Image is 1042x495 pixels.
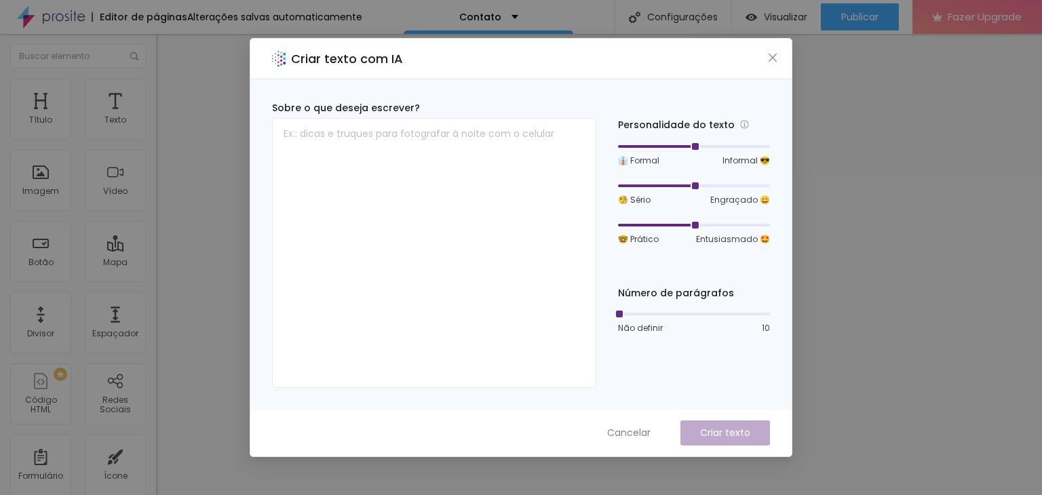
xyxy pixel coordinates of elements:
img: view-1.svg [746,12,757,23]
span: Informal 😎 [722,155,770,167]
span: 🤓 Prático [618,233,659,245]
div: Título [29,115,52,125]
img: Icone [629,12,640,23]
span: Não definir [618,322,663,334]
span: 🧐 Sério [618,194,651,206]
button: Close [766,51,780,65]
div: Divisor [27,329,54,338]
input: Buscar elemento [10,44,146,68]
button: Criar texto [680,420,770,446]
p: Contato [459,12,501,22]
span: 10 [762,322,770,334]
span: 👔 Formal [618,155,659,167]
div: Número de parágrafos [618,286,770,300]
button: Visualizar [732,3,821,31]
div: Personalidade do texto [618,117,770,133]
div: Espaçador [92,329,138,338]
div: Imagem [22,186,59,196]
div: Botão [28,258,54,267]
span: Publicar [841,12,879,22]
div: Mapa [103,258,128,267]
span: Engraçado 😄 [710,194,770,206]
div: Alterações salvas automaticamente [187,12,362,22]
div: Código HTML [14,395,67,415]
div: Vídeo [103,186,128,196]
span: Fazer Upgrade [948,11,1022,22]
span: Visualizar [764,12,807,22]
div: Ícone [104,471,128,481]
div: Redes Sociais [88,395,142,415]
span: Cancelar [607,426,651,440]
img: Icone [130,52,138,60]
span: close [767,52,778,63]
h2: Criar texto com IA [291,49,403,68]
button: Publicar [821,3,899,31]
div: Texto [104,115,126,125]
div: Formulário [18,471,63,481]
span: Entusiasmado 🤩 [696,233,770,245]
button: Cancelar [594,420,664,446]
div: Sobre o que deseja escrever? [272,101,596,115]
div: Editor de páginas [92,12,187,22]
